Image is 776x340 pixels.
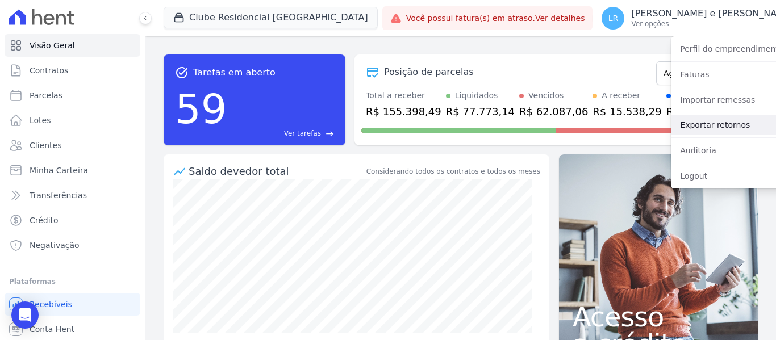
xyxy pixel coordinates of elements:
[608,14,619,22] span: LR
[164,7,378,28] button: Clube Residencial [GEOGRAPHIC_DATA]
[366,166,540,177] div: Considerando todos os contratos e todos os meses
[535,14,585,23] a: Ver detalhes
[30,165,88,176] span: Minha Carteira
[406,12,585,24] span: Você possui fatura(s) em atraso.
[5,234,140,257] a: Negativação
[666,104,720,119] div: R$ 0,00
[573,303,744,330] span: Acesso
[175,66,189,79] span: task_alt
[5,159,140,182] a: Minha Carteira
[193,66,276,79] span: Tarefas em aberto
[30,140,61,151] span: Clientes
[30,90,62,101] span: Parcelas
[5,293,140,316] a: Recebíveis
[9,275,136,288] div: Plataformas
[232,128,334,138] a: Ver tarefas east
[30,215,59,226] span: Crédito
[284,128,321,138] span: Ver tarefas
[326,129,334,138] span: east
[366,104,441,119] div: R$ 155.398,49
[5,134,140,157] a: Clientes
[366,90,441,102] div: Total a receber
[189,163,364,179] div: Saldo devedor total
[30,299,72,310] span: Recebíveis
[5,84,140,107] a: Parcelas
[384,65,474,79] div: Posição de parcelas
[519,104,588,119] div: R$ 62.087,06
[5,59,140,82] a: Contratos
[30,115,51,126] span: Lotes
[30,324,74,335] span: Conta Hent
[30,240,80,251] span: Negativação
[528,90,564,102] div: Vencidos
[5,209,140,232] a: Crédito
[446,104,515,119] div: R$ 77.773,14
[175,79,227,138] div: 59
[602,90,640,102] div: A receber
[5,184,140,207] a: Transferências
[5,109,140,132] a: Lotes
[30,40,75,51] span: Visão Geral
[5,34,140,57] a: Visão Geral
[30,190,87,201] span: Transferências
[455,90,498,102] div: Liquidados
[11,301,39,329] div: Open Intercom Messenger
[593,104,661,119] div: R$ 15.538,29
[30,65,68,76] span: Contratos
